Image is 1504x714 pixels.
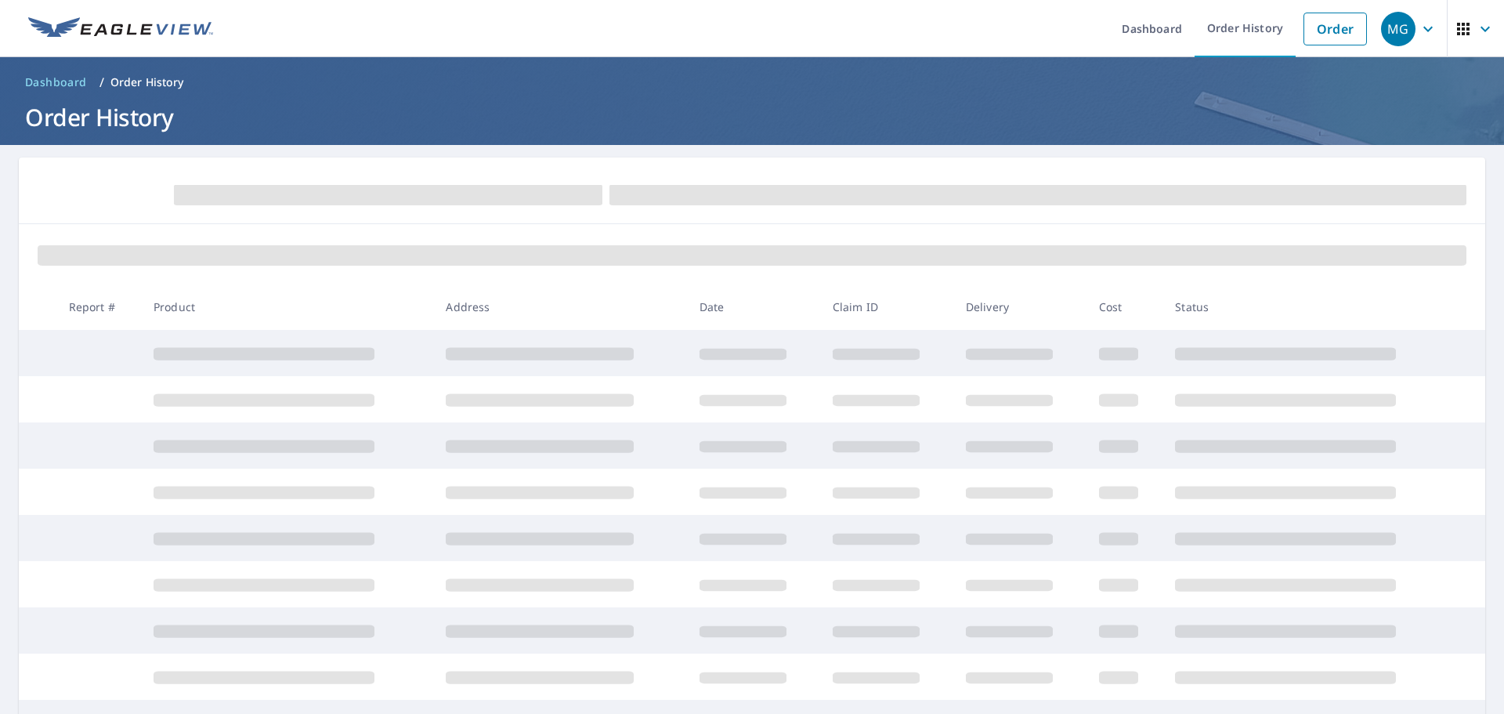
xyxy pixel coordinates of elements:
[687,284,820,330] th: Date
[1162,284,1455,330] th: Status
[19,70,1485,95] nav: breadcrumb
[1303,13,1367,45] a: Order
[1086,284,1163,330] th: Cost
[99,73,104,92] li: /
[433,284,686,330] th: Address
[820,284,953,330] th: Claim ID
[953,284,1086,330] th: Delivery
[1381,12,1415,46] div: MG
[19,70,93,95] a: Dashboard
[25,74,87,90] span: Dashboard
[28,17,213,41] img: EV Logo
[141,284,433,330] th: Product
[110,74,184,90] p: Order History
[19,101,1485,133] h1: Order History
[56,284,141,330] th: Report #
